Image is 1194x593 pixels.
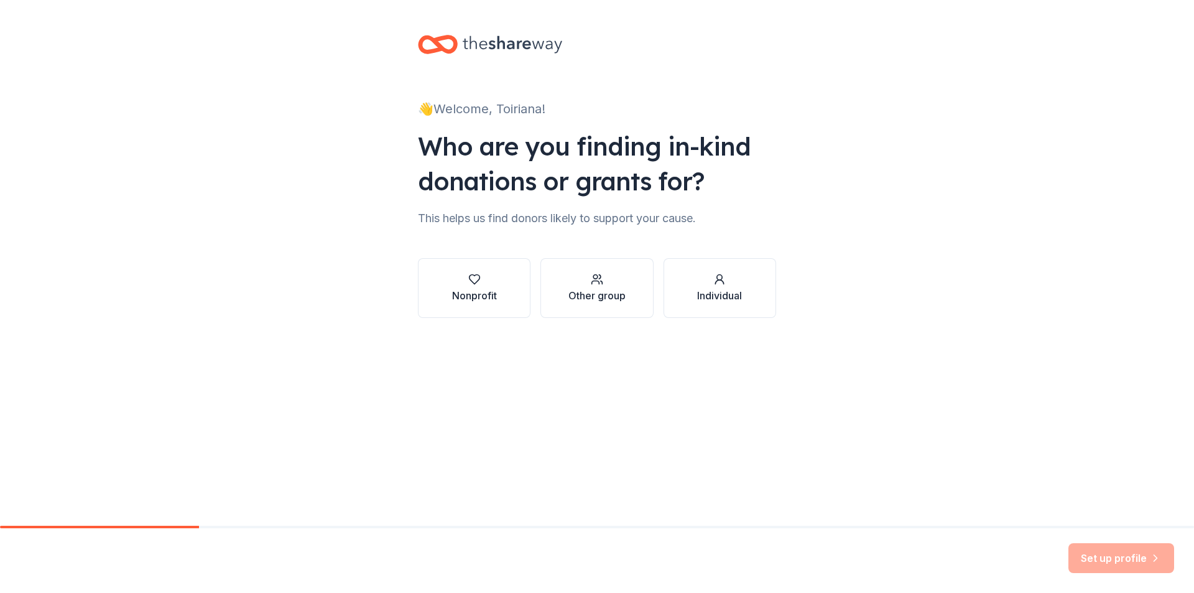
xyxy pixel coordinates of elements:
[418,208,776,228] div: This helps us find donors likely to support your cause.
[697,288,742,303] div: Individual
[452,288,497,303] div: Nonprofit
[568,288,626,303] div: Other group
[664,258,776,318] button: Individual
[418,99,776,119] div: 👋 Welcome, Toiriana!
[540,258,653,318] button: Other group
[418,129,776,198] div: Who are you finding in-kind donations or grants for?
[418,258,530,318] button: Nonprofit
